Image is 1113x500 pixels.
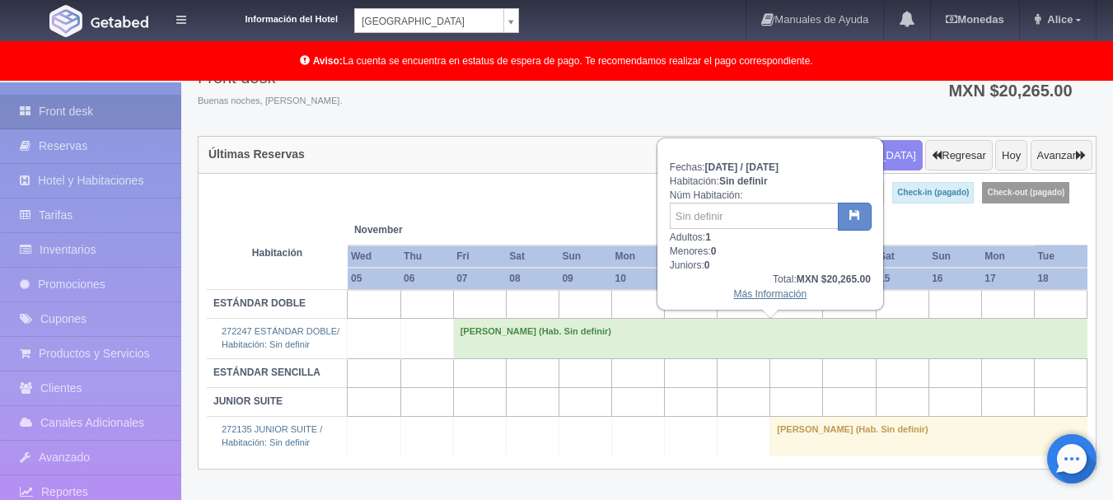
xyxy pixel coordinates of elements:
[995,140,1027,171] button: Hoy
[559,245,611,268] th: Sun
[348,245,400,268] th: Wed
[612,268,665,290] th: 10
[981,245,1034,268] th: Mon
[506,268,559,290] th: 08
[612,245,665,268] th: Mon
[1034,268,1087,290] th: 18
[400,268,453,290] th: 06
[453,319,1087,358] td: [PERSON_NAME] (Hab. Sin definir)
[198,95,342,108] span: Buenas noches, [PERSON_NAME].
[91,16,148,28] img: Getabed
[348,268,400,290] th: 05
[354,223,447,237] span: November
[252,247,302,259] strong: Habitación
[925,140,992,171] button: Regresar
[733,288,807,300] a: Más Información
[948,82,1082,99] h3: MXN $20,265.00
[213,367,320,378] b: ESTÁNDAR SENCILLA
[946,13,1003,26] b: Monedas
[670,273,871,287] div: Total:
[506,245,559,268] th: Sat
[354,8,519,33] a: [GEOGRAPHIC_DATA]
[711,245,717,257] b: 0
[876,268,928,290] th: 15
[1043,13,1073,26] span: Alice
[313,55,343,67] b: Aviso:
[670,203,839,229] input: Sin definir
[1034,245,1087,268] th: Tue
[362,9,497,34] span: [GEOGRAPHIC_DATA]
[982,182,1069,203] label: Check-out (pagado)
[222,326,339,349] a: 272247 ESTÁNDAR DOBLE/Habitación: Sin definir
[658,139,882,309] div: Fechas: Habitación: Núm Habitación: Adultos: Menores: Juniors:
[49,5,82,37] img: Getabed
[208,148,305,161] h4: Últimas Reservas
[705,161,779,173] b: [DATE] / [DATE]
[719,175,768,187] b: Sin definir
[559,268,611,290] th: 09
[876,245,928,268] th: Sat
[1031,140,1092,171] button: Avanzar
[704,259,710,271] b: 0
[213,395,283,407] b: JUNIOR SUITE
[770,416,1087,456] td: [PERSON_NAME] (Hab. Sin definir)
[213,297,306,309] b: ESTÁNDAR DOBLE
[928,245,981,268] th: Sun
[797,273,871,285] b: MXN $20,265.00
[453,268,506,290] th: 07
[928,268,981,290] th: 16
[705,231,711,243] b: 1
[981,268,1034,290] th: 17
[222,424,322,447] a: 272135 JUNIOR SUITE /Habitación: Sin definir
[453,245,506,268] th: Fri
[206,8,338,26] dt: Información del Hotel
[400,245,453,268] th: Thu
[892,182,974,203] label: Check-in (pagado)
